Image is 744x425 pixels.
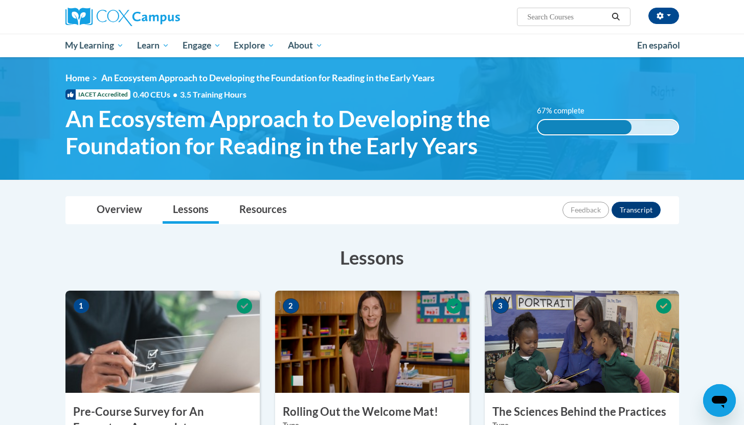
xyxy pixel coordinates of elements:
a: My Learning [59,34,131,57]
a: Lessons [163,197,219,224]
span: Explore [234,39,275,52]
a: Engage [176,34,228,57]
a: Learn [130,34,176,57]
img: Course Image [275,291,469,393]
span: Learn [137,39,169,52]
span: 3 [492,298,509,314]
span: 0.40 CEUs [133,89,180,100]
div: 67% complete [538,120,632,134]
button: Account Settings [648,8,679,24]
a: En español [630,35,687,56]
h3: Rolling Out the Welcome Mat! [275,404,469,420]
img: Course Image [485,291,679,393]
span: 1 [73,298,89,314]
button: Transcript [612,202,661,218]
img: Course Image [65,291,260,393]
a: Resources [229,197,297,224]
span: En español [637,40,680,51]
span: About [288,39,323,52]
button: Search [608,11,623,23]
span: Engage [183,39,221,52]
div: Main menu [50,34,694,57]
h3: The Sciences Behind the Practices [485,404,679,420]
span: An Ecosystem Approach to Developing the Foundation for Reading in the Early Years [65,105,522,159]
span: 2 [283,298,299,314]
span: 3.5 Training Hours [180,89,246,99]
span: My Learning [65,39,124,52]
span: • [173,89,177,99]
span: An Ecosystem Approach to Developing the Foundation for Reading in the Early Years [101,73,435,83]
a: Cox Campus [65,8,260,26]
iframe: Button to launch messaging window [703,384,736,417]
input: Search Courses [526,11,608,23]
a: About [281,34,329,57]
label: 67% complete [537,105,596,116]
a: Home [65,73,89,83]
span: IACET Accredited [65,89,130,100]
button: Feedback [562,202,609,218]
a: Explore [227,34,281,57]
h3: Lessons [65,245,679,270]
img: Cox Campus [65,8,180,26]
a: Overview [86,197,152,224]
